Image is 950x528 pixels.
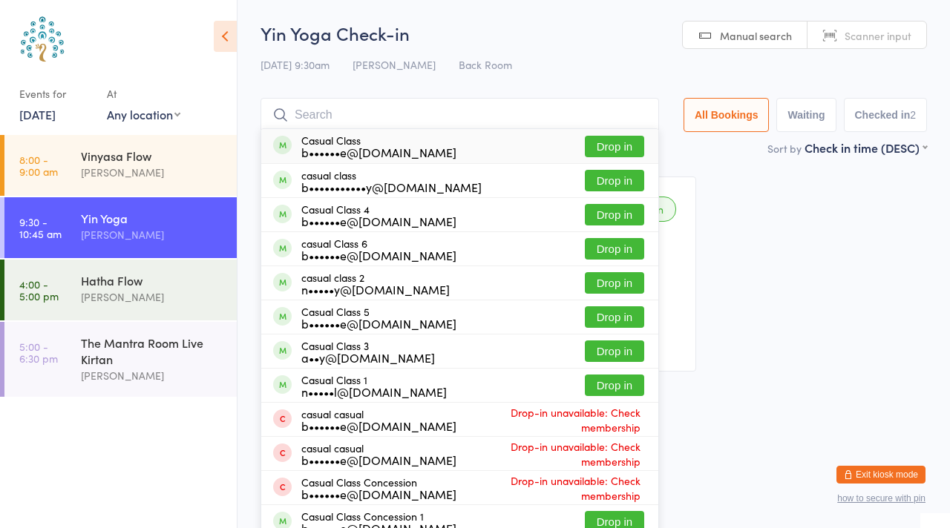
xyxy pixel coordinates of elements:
[301,181,482,193] div: b•••••••••••y@[DOMAIN_NAME]
[301,283,450,295] div: n•••••y@[DOMAIN_NAME]
[301,146,456,158] div: b••••••e@[DOMAIN_NAME]
[456,401,644,438] span: Drop-in unavailable: Check membership
[301,215,456,227] div: b••••••e@[DOMAIN_NAME]
[301,340,435,363] div: Casual Class 3
[301,374,447,397] div: Casual Class 1
[81,288,224,306] div: [PERSON_NAME]
[353,57,436,72] span: [PERSON_NAME]
[684,98,770,132] button: All Bookings
[805,139,927,156] div: Check in time (DESC)
[81,226,224,243] div: [PERSON_NAME]
[301,271,450,295] div: casual class 2
[4,135,237,196] a: 8:00 -9:00 amVinyasa Flow[PERSON_NAME]
[107,82,180,106] div: At
[459,57,512,72] span: Back Room
[301,488,456,500] div: b••••••e@[DOMAIN_NAME]
[301,237,456,261] div: casual Class 6
[776,98,836,132] button: Waiting
[4,260,237,320] a: 4:00 -5:00 pmHatha Flow[PERSON_NAME]
[81,148,224,164] div: Vinyasa Flow
[107,106,180,122] div: Any location
[301,386,447,397] div: n•••••l@[DOMAIN_NAME]
[301,249,456,261] div: b••••••e@[DOMAIN_NAME]
[301,408,456,432] div: casual casual
[837,493,926,504] button: how to secure with pin
[767,141,802,156] label: Sort by
[15,11,71,67] img: Australian School of Meditation & Yoga
[81,210,224,226] div: Yin Yoga
[301,169,482,193] div: casual class
[836,466,926,484] button: Exit kiosk mode
[585,272,644,294] button: Drop in
[301,476,456,500] div: Casual Class Concession
[585,374,644,396] button: Drop in
[261,57,330,72] span: [DATE] 9:30am
[19,340,58,364] time: 5:00 - 6:30 pm
[19,82,92,106] div: Events for
[81,164,224,181] div: [PERSON_NAME]
[19,106,56,122] a: [DATE]
[261,98,659,132] input: Search
[585,170,644,191] button: Drop in
[4,322,237,397] a: 5:00 -6:30 pmThe Mantra Room Live Kirtan[PERSON_NAME]
[301,203,456,227] div: Casual Class 4
[585,204,644,225] button: Drop in
[19,216,62,240] time: 9:30 - 10:45 am
[456,469,644,506] span: Drop-in unavailable: Check membership
[81,334,224,367] div: The Mantra Room Live Kirtan
[456,435,644,472] span: Drop-in unavailable: Check membership
[301,454,456,466] div: b••••••e@[DOMAIN_NAME]
[301,352,435,363] div: a••y@[DOMAIN_NAME]
[301,317,456,329] div: b••••••e@[DOMAIN_NAME]
[585,340,644,362] button: Drop in
[19,154,58,177] time: 8:00 - 9:00 am
[301,134,456,158] div: Casual Class
[19,278,59,302] time: 4:00 - 5:00 pm
[301,306,456,329] div: Casual Class 5
[910,109,916,121] div: 2
[720,28,792,43] span: Manual search
[844,98,928,132] button: Checked in2
[301,420,456,432] div: b••••••e@[DOMAIN_NAME]
[81,367,224,384] div: [PERSON_NAME]
[4,197,237,258] a: 9:30 -10:45 amYin Yoga[PERSON_NAME]
[301,442,456,466] div: casual casual
[81,272,224,288] div: Hatha Flow
[845,28,911,43] span: Scanner input
[585,238,644,260] button: Drop in
[585,136,644,157] button: Drop in
[585,306,644,328] button: Drop in
[261,21,927,45] h2: Yin Yoga Check-in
